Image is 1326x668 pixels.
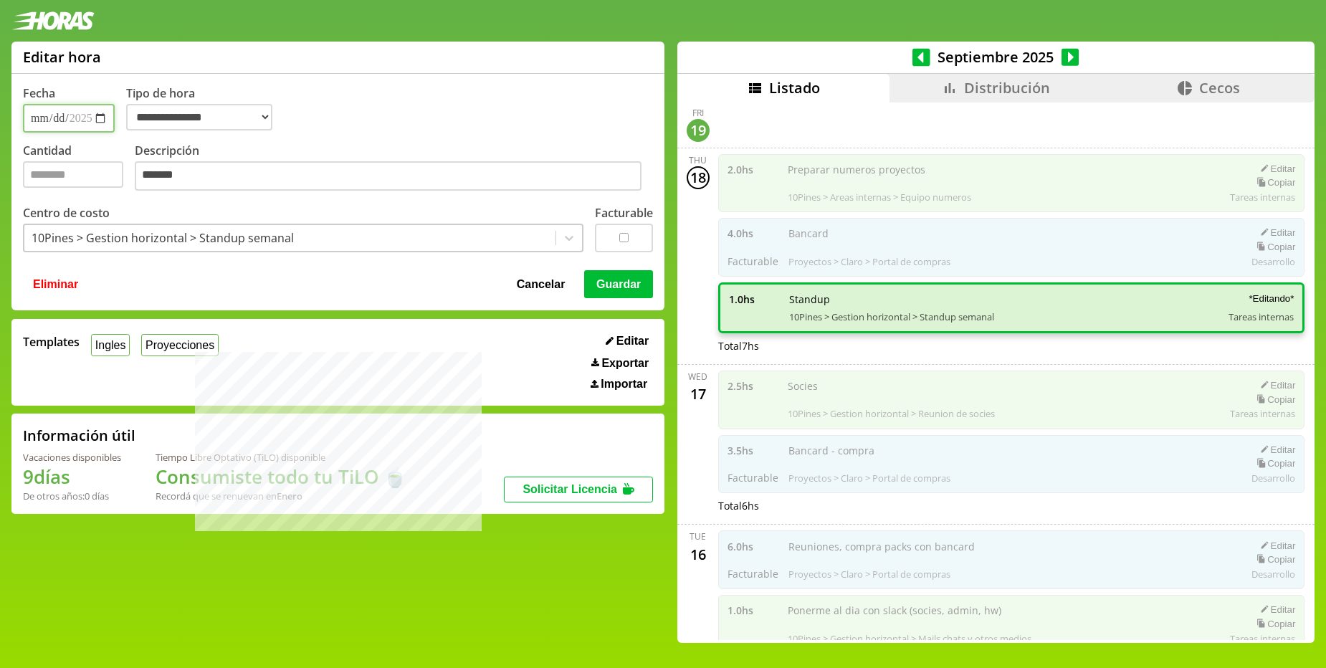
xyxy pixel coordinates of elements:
span: Templates [23,334,80,350]
label: Fecha [23,85,55,101]
div: Vacaciones disponibles [23,451,121,464]
div: Thu [689,154,707,166]
div: 16 [687,543,710,566]
div: Tiempo Libre Optativo (TiLO) disponible [156,451,406,464]
span: Importar [601,378,647,391]
div: Total 6 hs [718,499,1305,512]
h2: Información útil [23,426,135,445]
span: Editar [616,335,649,348]
button: Proyecciones [141,334,219,356]
label: Descripción [135,143,653,195]
span: Cecos [1199,78,1240,97]
button: Solicitar Licencia [504,477,653,502]
div: Wed [688,371,707,383]
div: Recordá que se renuevan en [156,490,406,502]
h1: 9 días [23,464,121,490]
span: Solicitar Licencia [523,483,617,495]
button: Exportar [587,356,653,371]
div: Total 7 hs [718,339,1305,353]
span: Distribución [964,78,1050,97]
button: Ingles [91,334,130,356]
h1: Consumiste todo tu TiLO 🍵 [156,464,406,490]
div: scrollable content [677,102,1315,641]
label: Tipo de hora [126,85,284,133]
span: Exportar [601,357,649,370]
b: Enero [277,490,302,502]
span: Septiembre 2025 [930,47,1062,67]
div: 19 [687,119,710,142]
div: Fri [692,107,704,119]
div: 18 [687,166,710,189]
input: Cantidad [23,161,123,188]
button: Eliminar [29,270,82,297]
textarea: Descripción [135,161,641,191]
button: Editar [601,334,653,348]
div: 17 [687,383,710,406]
span: Listado [769,78,820,97]
div: 10Pines > Gestion horizontal > Standup semanal [32,230,294,246]
label: Facturable [595,205,653,221]
button: Guardar [584,270,653,297]
label: Cantidad [23,143,135,195]
img: logotipo [11,11,95,30]
div: Tue [690,530,706,543]
div: De otros años: 0 días [23,490,121,502]
h1: Editar hora [23,47,101,67]
button: Cancelar [512,270,570,297]
select: Tipo de hora [126,104,272,130]
label: Centro de costo [23,205,110,221]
